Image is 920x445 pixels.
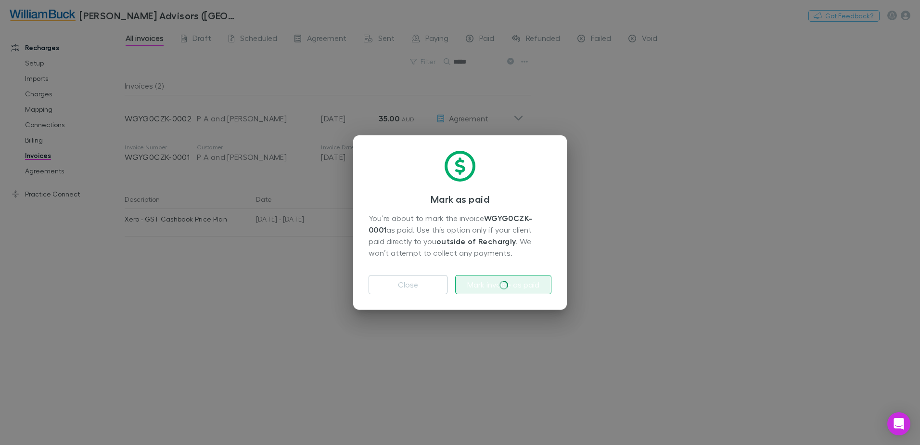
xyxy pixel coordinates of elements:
div: You’re about to mark the invoice as paid. Use this option only if your client paid directly to yo... [369,212,551,260]
h3: Mark as paid [369,193,551,205]
button: Mark invoice as paid [455,275,551,294]
button: Close [369,275,447,294]
strong: outside of Rechargly [436,236,516,246]
div: Open Intercom Messenger [887,412,910,435]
